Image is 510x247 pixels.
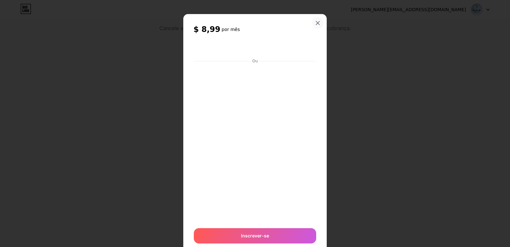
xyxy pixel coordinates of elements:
font: Ou [252,59,258,63]
iframe: Quadro seguro de entrada do pagamento [193,64,317,222]
font: por mês [222,27,240,32]
iframe: Quadro seguro do botão de pagamento [194,41,316,57]
font: Inscrever-se [241,233,269,238]
font: $ 8,99 [193,25,220,34]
